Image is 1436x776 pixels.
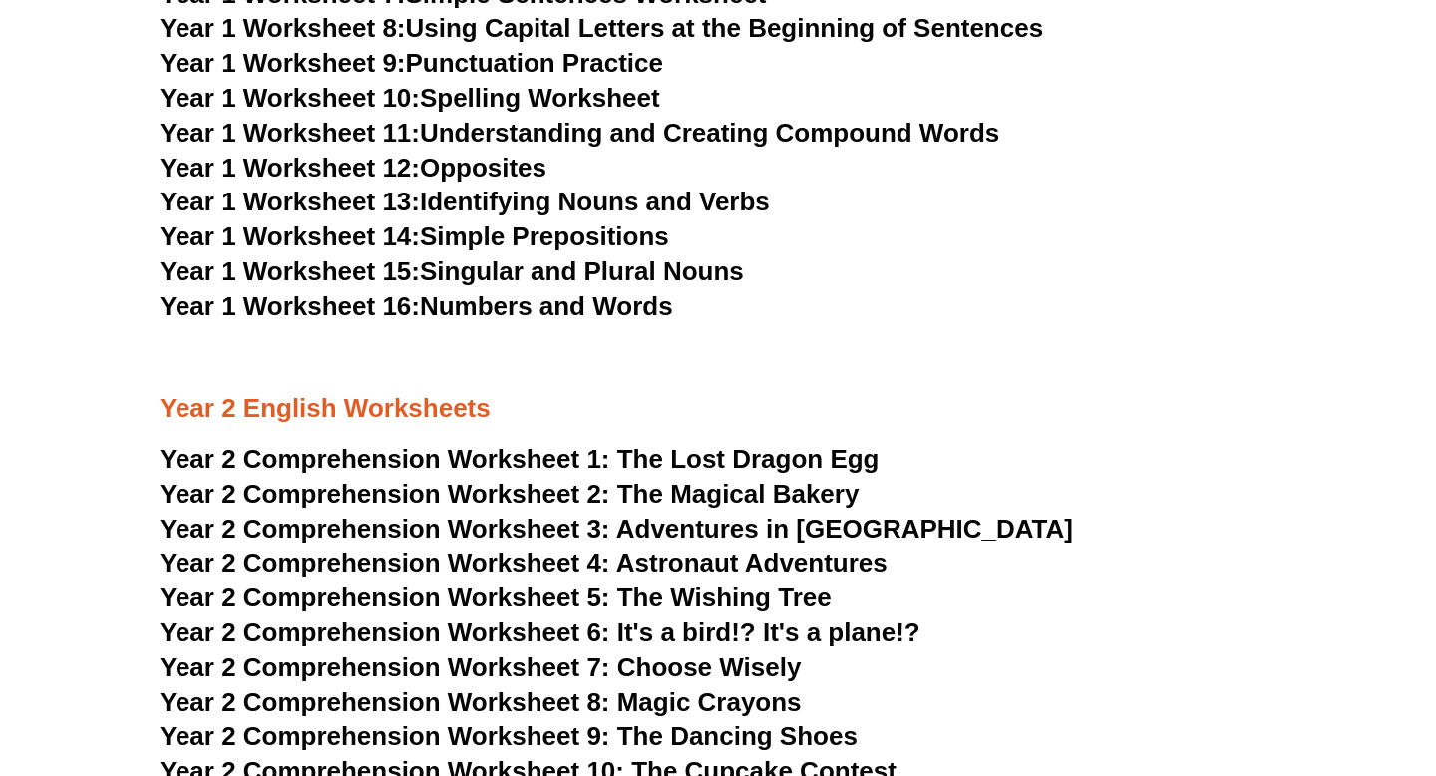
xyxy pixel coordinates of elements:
a: Year 2 Comprehension Worksheet 9: The Dancing Shoes [160,721,858,751]
a: Year 2 Comprehension Worksheet 5: The Wishing Tree [160,582,832,612]
a: Year 1 Worksheet 16:Numbers and Words [160,291,673,321]
a: Year 1 Worksheet 12:Opposites [160,153,546,183]
span: Year 2 Comprehension Worksheet 4: [160,548,610,578]
span: Year 2 Comprehension Worksheet 7: [160,652,610,682]
span: The Wishing Tree [617,582,832,612]
span: Year 1 Worksheet 14: [160,221,420,251]
a: Year 2 Comprehension Worksheet 1: The Lost Dragon Egg [160,444,879,474]
span: Adventures in [GEOGRAPHIC_DATA] [616,514,1073,544]
span: Year 1 Worksheet 8: [160,13,406,43]
span: Year 2 Comprehension Worksheet 1: [160,444,610,474]
a: Year 1 Worksheet 8:Using Capital Letters at the Beginning of Sentences [160,13,1043,43]
a: Year 2 Comprehension Worksheet 8: Magic Crayons [160,687,802,717]
span: Year 1 Worksheet 11: [160,118,420,148]
span: Year 1 Worksheet 10: [160,83,420,113]
a: Year 2 Comprehension Worksheet 7: Choose Wisely [160,652,801,682]
span: Year 1 Worksheet 15: [160,256,420,286]
a: Year 2 Comprehension Worksheet 6: It's a bird!? It's a plane!? [160,617,920,647]
span: The Magical Bakery [617,479,860,509]
a: Year 1 Worksheet 14:Simple Prepositions [160,221,669,251]
span: Year 1 Worksheet 13: [160,187,420,216]
span: Year 1 Worksheet 16: [160,291,420,321]
a: Year 1 Worksheet 11:Understanding and Creating Compound Words [160,118,999,148]
h3: Year 2 English Worksheets [160,325,1276,426]
span: Year 1 Worksheet 12: [160,153,420,183]
span: Year 2 Comprehension Worksheet 5: [160,582,610,612]
a: Year 1 Worksheet 15:Singular and Plural Nouns [160,256,744,286]
a: Year 1 Worksheet 9:Punctuation Practice [160,48,663,78]
span: Year 2 Comprehension Worksheet 3: [160,514,610,544]
span: Year 1 Worksheet 9: [160,48,406,78]
span: Choose Wisely [617,652,802,682]
a: Year 2 Comprehension Worksheet 3: Adventures in [GEOGRAPHIC_DATA] [160,514,1073,544]
span: The Lost Dragon Egg [617,444,880,474]
span: Astronaut Adventures [616,548,888,578]
a: Year 1 Worksheet 13:Identifying Nouns and Verbs [160,187,770,216]
a: Year 2 Comprehension Worksheet 4: Astronaut Adventures [160,548,888,578]
a: Year 1 Worksheet 10:Spelling Worksheet [160,83,660,113]
a: Year 2 Comprehension Worksheet 2: The Magical Bakery [160,479,859,509]
span: Year 2 Comprehension Worksheet 2: [160,479,610,509]
iframe: Chat Widget [1336,680,1436,776]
